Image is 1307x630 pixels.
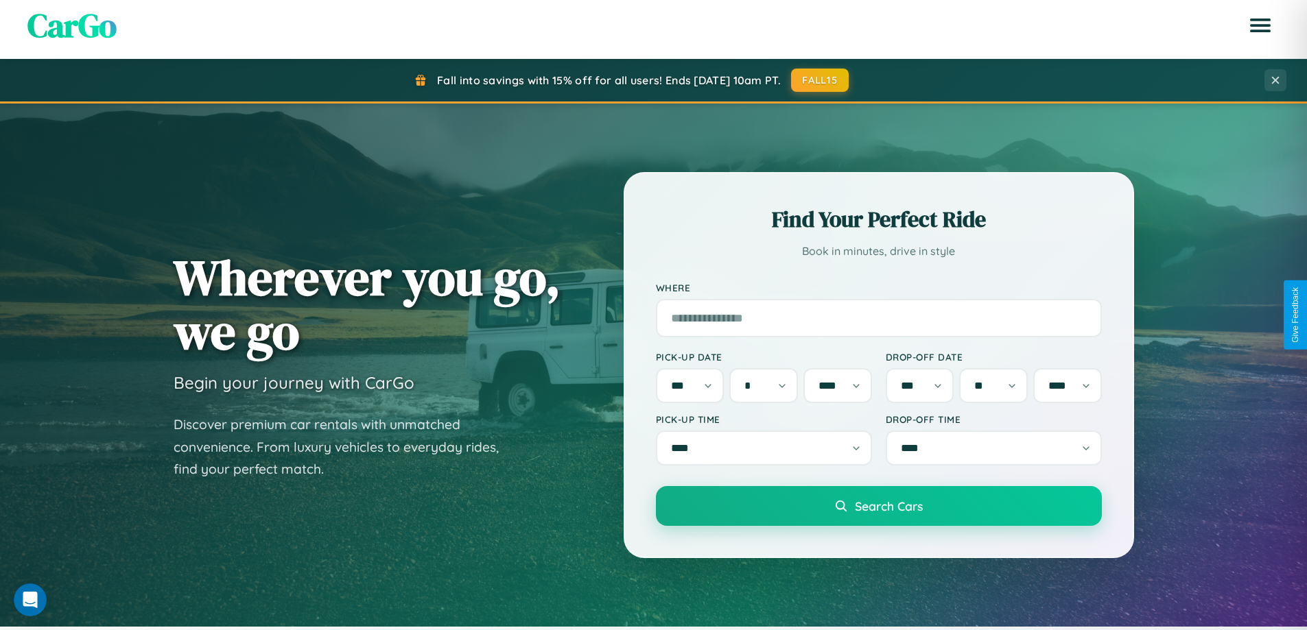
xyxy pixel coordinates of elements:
[886,351,1102,363] label: Drop-off Date
[886,413,1102,425] label: Drop-off Time
[791,69,849,92] button: FALL15
[27,3,117,48] span: CarGo
[1291,287,1300,343] div: Give Feedback
[14,583,47,616] iframe: Intercom live chat
[174,250,561,359] h1: Wherever you go, we go
[656,486,1102,526] button: Search Cars
[1241,6,1280,45] button: Open menu
[656,351,872,363] label: Pick-up Date
[855,498,923,513] span: Search Cars
[656,282,1102,293] label: Where
[656,413,872,425] label: Pick-up Time
[437,73,781,87] span: Fall into savings with 15% off for all users! Ends [DATE] 10am PT.
[656,204,1102,234] h2: Find Your Perfect Ride
[174,413,517,481] p: Discover premium car rentals with unmatched convenience. From luxury vehicles to everyday rides, ...
[656,241,1102,261] p: Book in minutes, drive in style
[174,372,414,393] h3: Begin your journey with CarGo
